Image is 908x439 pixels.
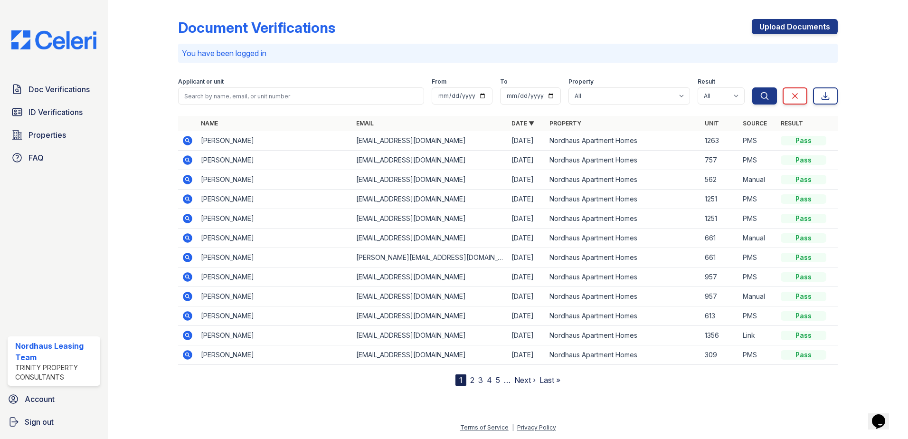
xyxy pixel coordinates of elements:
[514,375,536,385] a: Next ›
[781,253,826,262] div: Pass
[705,120,719,127] a: Unit
[546,209,701,229] td: Nordhaus Apartment Homes
[739,267,777,287] td: PMS
[781,350,826,360] div: Pass
[356,120,374,127] a: Email
[701,267,739,287] td: 957
[508,170,546,190] td: [DATE]
[739,306,777,326] td: PMS
[4,30,104,49] img: CE_Logo_Blue-a8612792a0a2168367f1c8372b55b34899dd931a85d93a1a3d3e32e68fde9ad4.png
[508,248,546,267] td: [DATE]
[8,125,100,144] a: Properties
[739,229,777,248] td: Manual
[549,120,581,127] a: Property
[701,248,739,267] td: 661
[781,331,826,340] div: Pass
[197,267,352,287] td: [PERSON_NAME]
[460,424,509,431] a: Terms of Service
[701,190,739,209] td: 1251
[511,120,534,127] a: Date ▼
[701,209,739,229] td: 1251
[352,287,508,306] td: [EMAIL_ADDRESS][DOMAIN_NAME]
[781,272,826,282] div: Pass
[701,229,739,248] td: 661
[487,375,492,385] a: 4
[781,194,826,204] div: Pass
[739,209,777,229] td: PMS
[701,326,739,345] td: 1356
[546,229,701,248] td: Nordhaus Apartment Homes
[352,306,508,326] td: [EMAIL_ADDRESS][DOMAIN_NAME]
[739,326,777,345] td: Link
[739,345,777,365] td: PMS
[546,345,701,365] td: Nordhaus Apartment Homes
[352,209,508,229] td: [EMAIL_ADDRESS][DOMAIN_NAME]
[698,78,715,86] label: Result
[352,229,508,248] td: [EMAIL_ADDRESS][DOMAIN_NAME]
[478,375,483,385] a: 3
[781,311,826,321] div: Pass
[781,292,826,301] div: Pass
[508,306,546,326] td: [DATE]
[568,78,594,86] label: Property
[739,131,777,151] td: PMS
[28,152,44,163] span: FAQ
[4,412,104,431] a: Sign out
[701,170,739,190] td: 562
[197,306,352,326] td: [PERSON_NAME]
[781,155,826,165] div: Pass
[508,345,546,365] td: [DATE]
[197,287,352,306] td: [PERSON_NAME]
[504,374,511,386] span: …
[197,345,352,365] td: [PERSON_NAME]
[546,248,701,267] td: Nordhaus Apartment Homes
[546,170,701,190] td: Nordhaus Apartment Homes
[15,363,96,382] div: Trinity Property Consultants
[739,170,777,190] td: Manual
[546,326,701,345] td: Nordhaus Apartment Homes
[546,131,701,151] td: Nordhaus Apartment Homes
[739,151,777,170] td: PMS
[508,131,546,151] td: [DATE]
[197,229,352,248] td: [PERSON_NAME]
[781,136,826,145] div: Pass
[182,48,834,59] p: You have been logged in
[739,190,777,209] td: PMS
[781,214,826,223] div: Pass
[739,248,777,267] td: PMS
[432,78,446,86] label: From
[546,267,701,287] td: Nordhaus Apartment Homes
[868,401,899,429] iframe: chat widget
[508,287,546,306] td: [DATE]
[15,340,96,363] div: Nordhaus Leasing Team
[546,287,701,306] td: Nordhaus Apartment Homes
[197,151,352,170] td: [PERSON_NAME]
[28,129,66,141] span: Properties
[352,267,508,287] td: [EMAIL_ADDRESS][DOMAIN_NAME]
[546,306,701,326] td: Nordhaus Apartment Homes
[508,326,546,345] td: [DATE]
[546,190,701,209] td: Nordhaus Apartment Homes
[701,151,739,170] td: 757
[197,190,352,209] td: [PERSON_NAME]
[197,326,352,345] td: [PERSON_NAME]
[352,170,508,190] td: [EMAIL_ADDRESS][DOMAIN_NAME]
[25,416,54,428] span: Sign out
[743,120,767,127] a: Source
[197,131,352,151] td: [PERSON_NAME]
[352,131,508,151] td: [EMAIL_ADDRESS][DOMAIN_NAME]
[197,170,352,190] td: [PERSON_NAME]
[470,375,474,385] a: 2
[8,103,100,122] a: ID Verifications
[352,326,508,345] td: [EMAIL_ADDRESS][DOMAIN_NAME]
[28,84,90,95] span: Doc Verifications
[508,190,546,209] td: [DATE]
[546,151,701,170] td: Nordhaus Apartment Homes
[739,287,777,306] td: Manual
[508,267,546,287] td: [DATE]
[508,229,546,248] td: [DATE]
[701,345,739,365] td: 309
[508,151,546,170] td: [DATE]
[352,345,508,365] td: [EMAIL_ADDRESS][DOMAIN_NAME]
[781,175,826,184] div: Pass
